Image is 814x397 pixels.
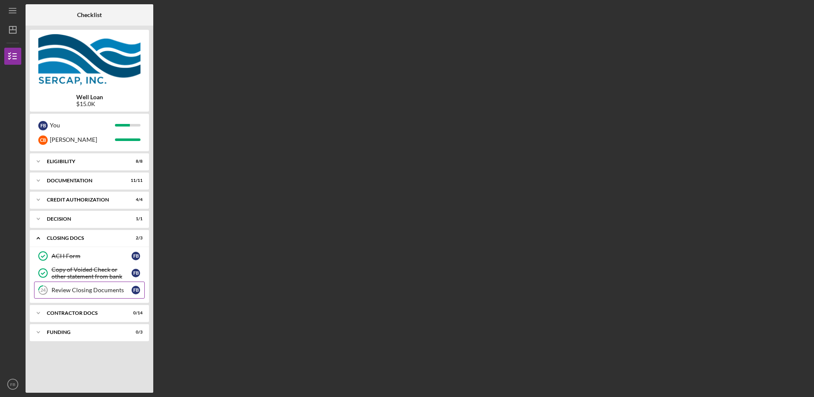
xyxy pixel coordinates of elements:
div: Documentation [47,178,121,183]
div: You [50,118,115,132]
div: 2 / 3 [127,236,143,241]
tspan: 24 [40,288,46,293]
a: Copy of Voided Check or other statement from bankFB [34,265,145,282]
div: Copy of Voided Check or other statement from bank [52,266,132,280]
img: Product logo [30,34,149,85]
div: Decision [47,216,121,222]
div: 1 / 1 [127,216,143,222]
div: F B [132,269,140,277]
div: CLOSING DOCS [47,236,121,241]
div: Contractor Docs [47,311,121,316]
div: 4 / 4 [127,197,143,202]
div: 0 / 14 [127,311,143,316]
div: ACH Form [52,253,132,259]
text: FB [10,382,15,387]
a: ACH FormFB [34,247,145,265]
div: C B [38,135,48,145]
button: FB [4,376,21,393]
div: 8 / 8 [127,159,143,164]
div: 0 / 3 [127,330,143,335]
div: F B [132,286,140,294]
div: Review Closing Documents [52,287,132,293]
div: 11 / 11 [127,178,143,183]
b: Well Loan [76,94,103,101]
a: 24Review Closing DocumentsFB [34,282,145,299]
div: F B [132,252,140,260]
b: Checklist [77,12,102,18]
div: Funding [47,330,121,335]
div: F B [38,121,48,130]
div: Eligibility [47,159,121,164]
div: [PERSON_NAME] [50,132,115,147]
div: $15.0K [76,101,103,107]
div: CREDIT AUTHORIZATION [47,197,121,202]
